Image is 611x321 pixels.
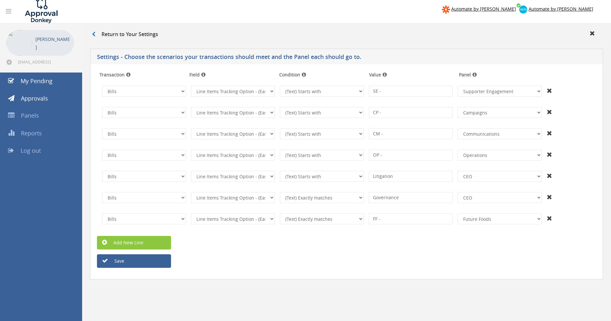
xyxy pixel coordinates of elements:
[451,6,516,12] span: Automate by [PERSON_NAME]
[529,6,593,12] span: Automate by [PERSON_NAME]
[519,5,527,14] img: xero-logo.png
[35,35,71,51] p: [PERSON_NAME]
[456,69,546,81] th: Panel
[442,5,450,14] img: zapier-logomark.png
[92,32,158,37] h3: Return to Your Settings
[21,94,48,102] span: Approvals
[21,147,41,154] span: Log out
[277,69,367,81] th: Condition
[21,77,53,85] span: My Pending
[97,69,187,81] th: Transaction
[97,254,171,268] button: Save
[97,54,448,62] h5: Settings - Choose the scenarios your transactions should meet and the Panel each should go to.
[18,59,73,64] span: [EMAIL_ADDRESS][DOMAIN_NAME]
[21,112,39,119] span: Panels
[97,236,171,249] a: Add New Line
[187,69,277,81] th: Field
[21,129,42,137] span: Reports
[367,69,456,81] th: Value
